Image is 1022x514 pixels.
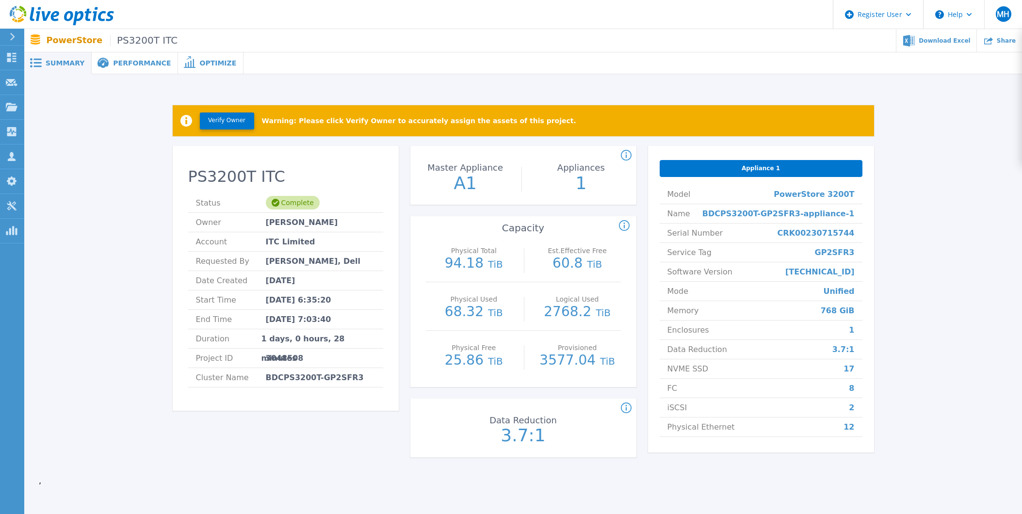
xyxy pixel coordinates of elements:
[667,340,727,359] span: Data Reduction
[196,368,266,387] span: Cluster Name
[702,204,855,223] span: BDCPS3200T-GP2SFR3-appliance-1
[997,38,1016,44] span: Share
[196,271,266,290] span: Date Created
[667,379,677,398] span: FC
[667,224,723,242] span: Serial Number
[261,329,375,348] span: 1 days, 0 hours, 28 minutes
[266,232,315,251] span: ITC Limited
[411,175,519,192] p: A1
[997,10,1009,18] span: MH
[196,252,266,271] span: Requested By
[110,35,178,46] span: PS3200T ITC
[534,257,621,271] p: 60.8
[47,35,178,46] p: PowerStore
[196,310,266,329] span: End Time
[844,359,854,378] span: 17
[742,164,780,172] span: Appliance 1
[832,340,855,359] span: 3.7:1
[667,321,709,339] span: Enclosures
[529,163,633,172] p: Appliances
[266,271,295,290] span: [DATE]
[534,353,621,368] p: 3577.04
[266,310,331,329] span: [DATE] 7:03:40
[667,398,687,417] span: iSCSI
[196,193,266,212] span: Status
[266,349,304,368] span: 3048508
[785,262,855,281] span: [TECHNICAL_ID]
[266,252,361,271] span: [PERSON_NAME], Dell
[849,398,854,417] span: 2
[488,307,503,319] span: TiB
[266,368,364,387] span: BDCPS3200T-GP2SFR3
[667,262,732,281] span: Software Version
[196,349,266,368] span: Project ID
[488,355,503,367] span: TiB
[433,344,515,351] p: Physical Free
[24,74,1022,500] div: ,
[266,196,320,209] div: Complete
[536,296,618,303] p: Logical Used
[821,301,855,320] span: 768 GiB
[919,38,970,44] span: Download Excel
[266,290,331,309] span: [DATE] 6:35:20
[196,232,266,251] span: Account
[469,427,578,444] p: 3.7:1
[431,353,518,368] p: 25.86
[596,307,611,319] span: TiB
[527,175,635,192] p: 1
[188,168,383,186] h2: PS3200T ITC
[431,257,518,271] p: 94.18
[113,60,171,66] span: Performance
[774,185,854,204] span: PowerStore 3200T
[488,258,503,270] span: TiB
[199,60,236,66] span: Optimize
[536,344,618,351] p: Provisioned
[667,204,690,223] span: Name
[667,359,709,378] span: NVME SSD
[778,224,855,242] span: CRK00230715744
[815,243,855,262] span: GP2SFR3
[534,305,621,320] p: 2768.2
[823,282,854,301] span: Unified
[844,418,854,436] span: 12
[600,355,615,367] span: TiB
[849,321,854,339] span: 1
[46,60,84,66] span: Summary
[433,247,515,254] p: Physical Total
[262,117,576,125] p: Warning: Please click Verify Owner to accurately assign the assets of this project.
[196,213,266,232] span: Owner
[431,305,518,320] p: 68.32
[667,243,712,262] span: Service Tag
[587,258,602,270] span: TiB
[471,416,575,425] p: Data Reduction
[849,379,854,398] span: 8
[266,213,338,232] span: [PERSON_NAME]
[196,290,266,309] span: Start Time
[413,163,517,172] p: Master Appliance
[200,112,254,129] button: Verify Owner
[667,418,735,436] span: Physical Ethernet
[536,247,618,254] p: Est.Effective Free
[667,301,699,320] span: Memory
[667,185,691,204] span: Model
[196,329,261,348] span: Duration
[667,282,689,301] span: Mode
[433,296,515,303] p: Physical Used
